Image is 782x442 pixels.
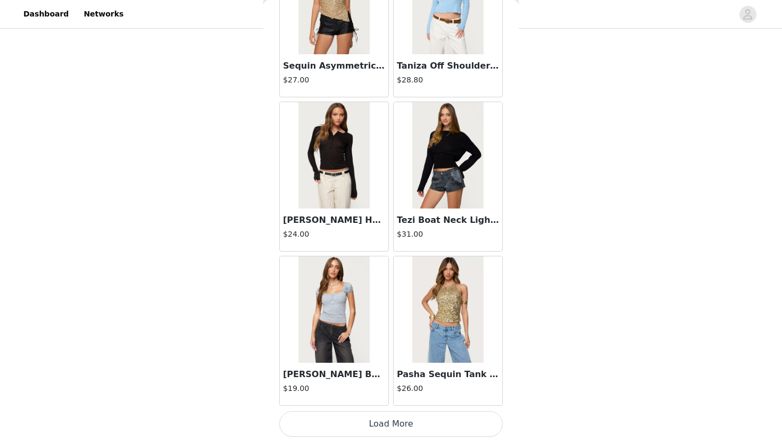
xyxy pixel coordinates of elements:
div: avatar [743,6,753,23]
h3: Sequin Asymmetric Slit Strapless Top [283,60,385,72]
h3: [PERSON_NAME] Henley Top [283,214,385,227]
h3: Taniza Off Shoulder Cable Knit Sweater [397,60,499,72]
h3: [PERSON_NAME] Bust Top [283,368,385,381]
img: Oleana Gathered Bust Top [298,256,369,363]
a: Dashboard [17,2,75,26]
img: Pasha Sequin Tank Top [412,256,483,363]
h4: $19.00 [283,383,385,394]
h3: Tezi Boat Neck Light Knit Top [397,214,499,227]
h4: $24.00 [283,229,385,240]
h4: $27.00 [283,74,385,86]
h4: $26.00 [397,383,499,394]
a: Networks [77,2,130,26]
h3: Pasha Sequin Tank Top [397,368,499,381]
h4: $31.00 [397,229,499,240]
img: Tezi Boat Neck Light Knit Top [412,102,483,209]
h4: $28.80 [397,74,499,86]
img: Nettie Ribbed Henley Top [298,102,369,209]
button: Load More [279,411,503,437]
